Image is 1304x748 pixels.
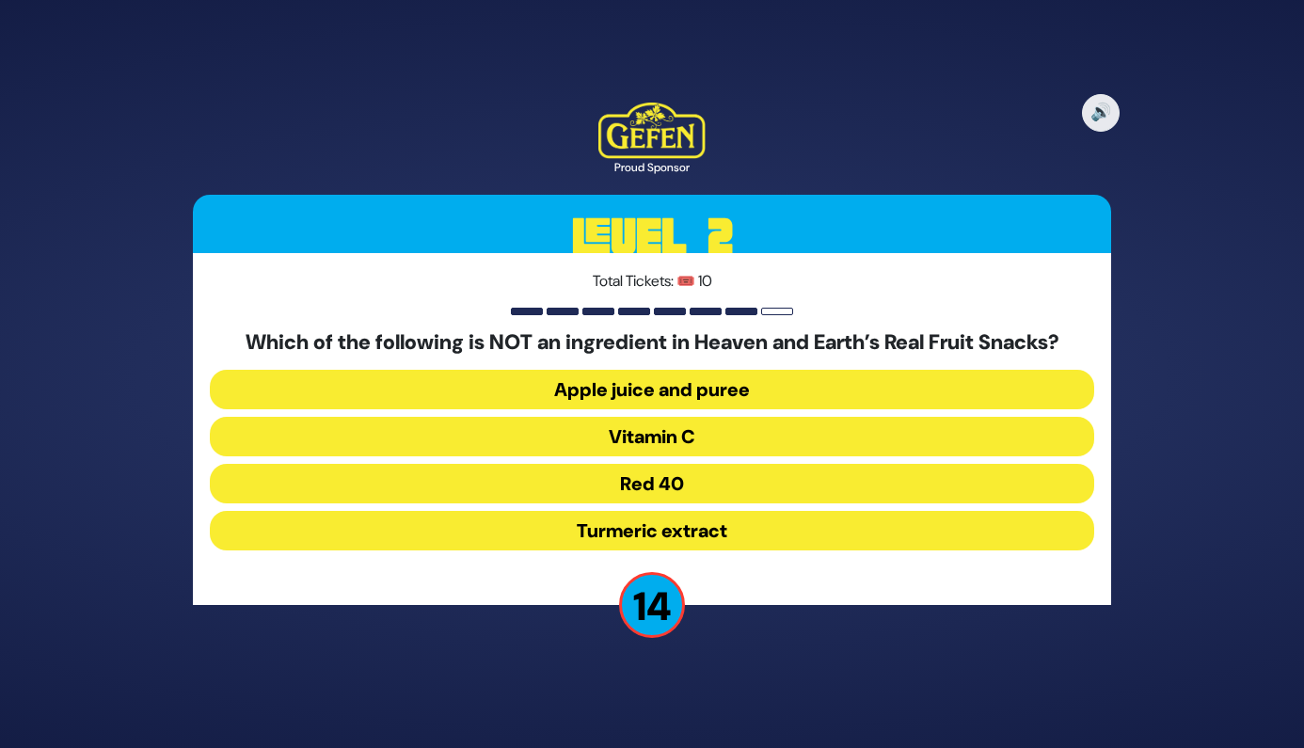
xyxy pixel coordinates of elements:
[598,159,705,176] div: Proud Sponsor
[210,330,1094,355] h5: Which of the following is NOT an ingredient in Heaven and Earth’s Real Fruit Snacks?
[619,572,685,638] p: 14
[598,103,705,159] img: Kedem
[210,464,1094,503] button: Red 40
[210,370,1094,409] button: Apple juice and puree
[193,195,1111,279] h3: Level 2
[210,511,1094,550] button: Turmeric extract
[1082,94,1120,132] button: 🔊
[210,270,1094,293] p: Total Tickets: 🎟️ 10
[210,417,1094,456] button: Vitamin C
